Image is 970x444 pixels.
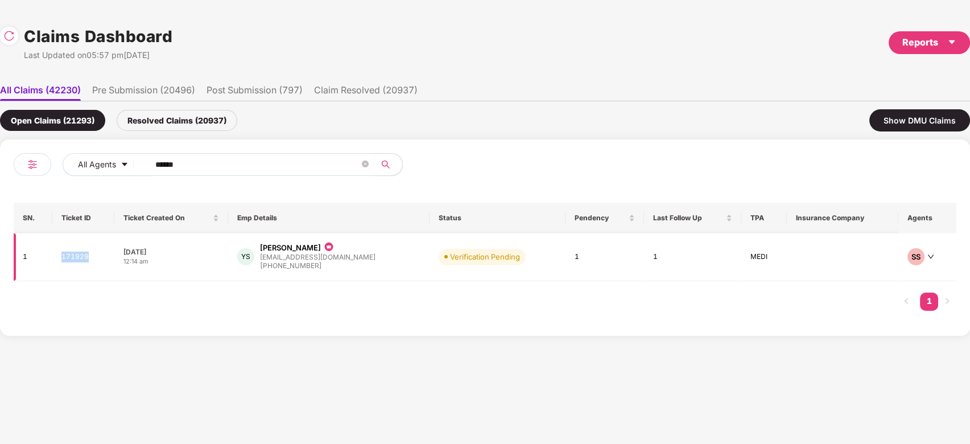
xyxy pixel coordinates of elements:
td: 1 [14,233,52,281]
span: caret-down [121,161,129,170]
div: [EMAIL_ADDRESS][DOMAIN_NAME] [260,253,375,261]
h1: Claims Dashboard [24,24,172,49]
img: svg+xml;base64,PHN2ZyB4bWxucz0iaHR0cDovL3d3dy53My5vcmcvMjAwMC9zdmciIHdpZHRoPSIyNCIgaGVpZ2h0PSIyNC... [26,158,39,171]
span: down [927,253,934,260]
button: left [897,293,915,311]
div: [PHONE_NUMBER] [260,261,375,272]
span: Last Follow Up [653,213,724,223]
td: 1 [566,233,644,281]
td: 171929 [52,233,114,281]
div: Resolved Claims (20937) [117,110,237,131]
div: Verification Pending [450,251,520,262]
th: TPA [741,203,787,233]
li: 1 [920,293,938,311]
div: Show DMU Claims [869,109,970,131]
span: close-circle [362,159,369,170]
div: [PERSON_NAME] [260,242,321,253]
div: YS [237,248,254,265]
span: Pendency [575,213,626,223]
a: 1 [920,293,938,310]
div: Last Updated on 05:57 pm[DATE] [24,49,172,61]
li: Next Page [938,293,956,311]
td: 1 [644,233,742,281]
span: All Agents [78,158,116,171]
span: right [944,298,951,305]
div: 12:14 am [123,257,219,266]
li: Post Submission (797) [207,84,303,101]
th: Insurance Company [787,203,898,233]
div: [DATE] [123,247,219,257]
img: icon [323,240,335,253]
div: Reports [902,35,956,50]
th: Ticket ID [52,203,114,233]
li: Pre Submission (20496) [92,84,195,101]
span: search [374,160,397,169]
th: Ticket Created On [114,203,228,233]
th: Status [430,203,566,233]
th: SN. [14,203,52,233]
button: search [374,153,403,176]
button: All Agentscaret-down [63,153,153,176]
div: SS [907,248,924,265]
span: caret-down [947,38,956,47]
span: left [903,298,910,305]
td: MEDI [741,233,787,281]
th: Emp Details [228,203,430,233]
th: Pendency [566,203,644,233]
span: close-circle [362,161,369,167]
li: Previous Page [897,293,915,311]
li: Claim Resolved (20937) [314,84,418,101]
span: Ticket Created On [123,213,210,223]
th: Last Follow Up [644,203,742,233]
th: Agents [898,203,956,233]
img: svg+xml;base64,PHN2ZyBpZD0iUmVsb2FkLTMyeDMyIiB4bWxucz0iaHR0cDovL3d3dy53My5vcmcvMjAwMC9zdmciIHdpZH... [3,30,15,42]
button: right [938,293,956,311]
